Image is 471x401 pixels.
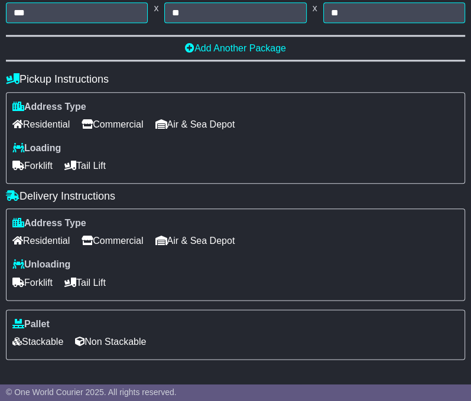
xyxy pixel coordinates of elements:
[148,2,164,14] span: x
[12,101,86,112] label: Address Type
[82,115,143,133] span: Commercial
[6,387,177,397] span: © One World Courier 2025. All rights reserved.
[75,332,146,351] span: Non Stackable
[12,115,70,133] span: Residential
[12,259,70,270] label: Unloading
[12,332,63,351] span: Stackable
[12,142,61,154] label: Loading
[64,273,106,292] span: Tail Lift
[12,157,53,175] span: Forklift
[155,115,235,133] span: Air & Sea Depot
[185,43,286,53] a: Add Another Package
[82,232,143,250] span: Commercial
[6,73,465,86] h4: Pickup Instructions
[6,190,465,203] h4: Delivery Instructions
[64,157,106,175] span: Tail Lift
[12,318,50,330] label: Pallet
[12,273,53,292] span: Forklift
[12,217,86,229] label: Address Type
[155,232,235,250] span: Air & Sea Depot
[12,232,70,250] span: Residential
[307,2,323,14] span: x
